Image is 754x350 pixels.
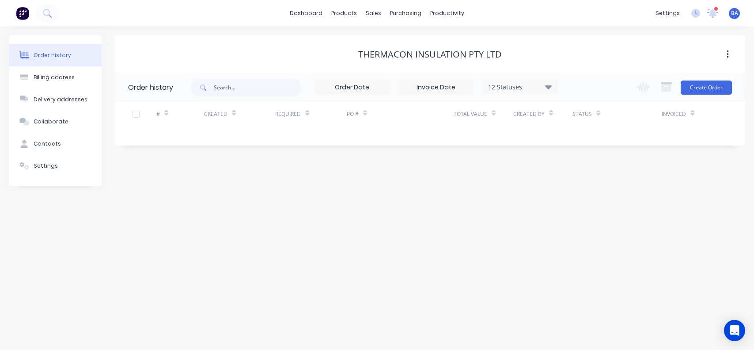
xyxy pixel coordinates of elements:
[275,102,347,126] div: Required
[9,133,102,155] button: Contacts
[204,110,227,118] div: Created
[483,82,557,92] div: 12 Statuses
[572,110,592,118] div: Status
[681,81,732,95] button: Create Order
[399,81,473,94] input: Invoice Date
[34,96,87,104] div: Delivery addresses
[513,102,573,126] div: Created By
[214,79,301,96] input: Search...
[156,102,204,126] div: #
[315,81,389,94] input: Order Date
[651,7,684,20] div: settings
[9,88,102,111] button: Delivery addresses
[731,9,738,17] span: BA
[204,102,276,126] div: Created
[572,102,662,126] div: Status
[16,7,29,20] img: Factory
[426,7,469,20] div: productivity
[128,82,173,93] div: Order history
[358,49,502,60] div: Thermacon Insulation Pty Ltd
[662,110,686,118] div: Invoiced
[156,110,160,118] div: #
[386,7,426,20] div: purchasing
[9,66,102,88] button: Billing address
[34,118,68,126] div: Collaborate
[454,102,513,126] div: Total Value
[454,110,487,118] div: Total Value
[34,140,61,148] div: Contacts
[662,102,709,126] div: Invoiced
[34,73,75,81] div: Billing address
[275,110,301,118] div: Required
[513,110,545,118] div: Created By
[285,7,327,20] a: dashboard
[34,162,58,170] div: Settings
[34,51,71,59] div: Order history
[724,320,745,341] div: Open Intercom Messenger
[327,7,361,20] div: products
[347,102,454,126] div: PO #
[9,155,102,177] button: Settings
[9,44,102,66] button: Order history
[361,7,386,20] div: sales
[9,111,102,133] button: Collaborate
[347,110,359,118] div: PO #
